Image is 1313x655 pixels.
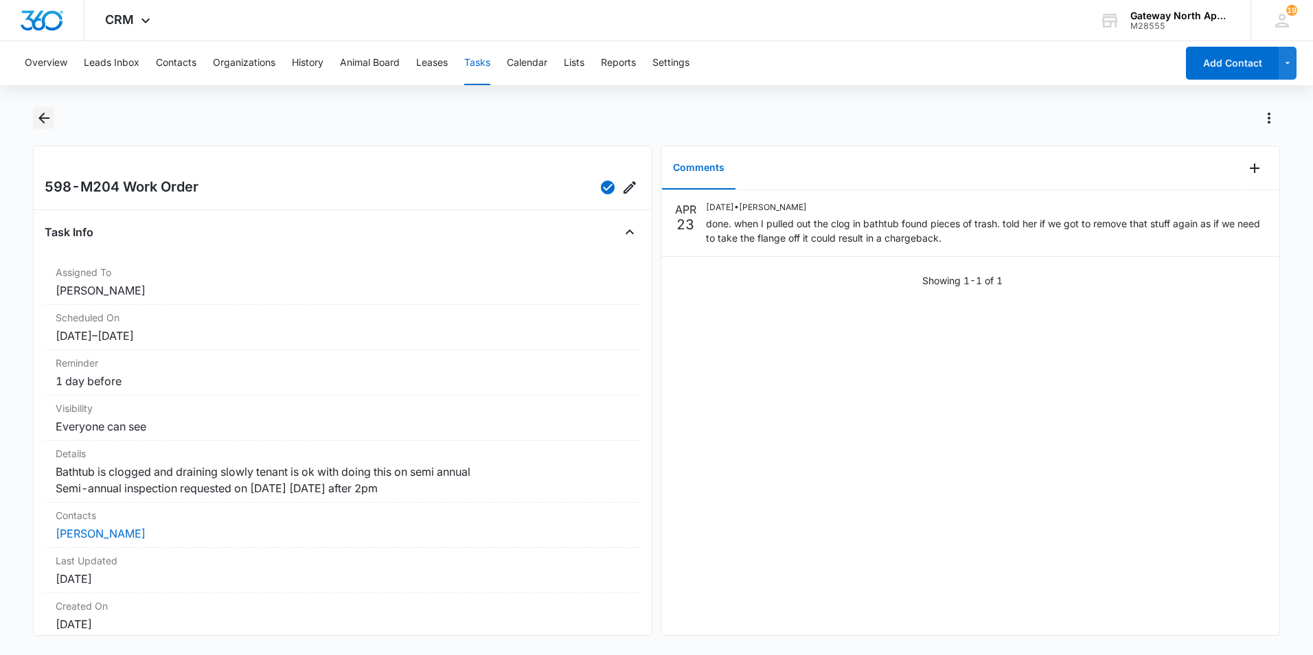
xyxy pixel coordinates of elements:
[706,201,1266,214] p: [DATE] • [PERSON_NAME]
[56,356,630,370] dt: Reminder
[56,418,630,435] dd: Everyone can see
[56,553,630,568] dt: Last Updated
[292,41,323,85] button: History
[45,548,641,593] div: Last Updated[DATE]
[340,41,400,85] button: Animal Board
[33,107,54,129] button: Back
[84,41,139,85] button: Leads Inbox
[706,216,1266,245] p: done. when I pulled out the clog in bathtub found pieces of trash. told her if we got to remove t...
[464,41,490,85] button: Tasks
[416,41,448,85] button: Leases
[56,327,630,344] dd: [DATE] – [DATE]
[45,503,641,548] div: Contacts[PERSON_NAME]
[56,599,630,613] dt: Created On
[105,12,134,27] span: CRM
[676,218,694,231] p: 23
[619,176,641,198] button: Edit
[45,441,641,503] div: DetailsBathtub is clogged and draining slowly tenant is ok with doing this on semi annual Semi-an...
[1244,157,1266,179] button: Add Comment
[922,273,1003,288] p: Showing 1-1 of 1
[156,41,196,85] button: Contacts
[56,446,630,461] dt: Details
[45,305,641,350] div: Scheduled On[DATE]–[DATE]
[619,221,641,243] button: Close
[56,463,630,496] dd: Bathtub is clogged and draining slowly tenant is ok with doing this on semi annual Semi-annual in...
[56,401,630,415] dt: Visibility
[1186,47,1279,80] button: Add Contact
[1286,5,1297,16] span: 19
[507,41,547,85] button: Calendar
[652,41,689,85] button: Settings
[662,147,735,189] button: Comments
[45,260,641,305] div: Assigned To[PERSON_NAME]
[564,41,584,85] button: Lists
[56,616,630,632] dd: [DATE]
[56,310,630,325] dt: Scheduled On
[45,593,641,639] div: Created On[DATE]
[56,373,630,389] dd: 1 day before
[1130,10,1231,21] div: account name
[45,224,93,240] h4: Task Info
[25,41,67,85] button: Overview
[1258,107,1280,129] button: Actions
[601,41,636,85] button: Reports
[56,265,630,279] dt: Assigned To
[45,176,198,198] h2: 598-M204 Work Order
[1286,5,1297,16] div: notifications count
[1130,21,1231,31] div: account id
[45,350,641,395] div: Reminder1 day before
[56,508,630,522] dt: Contacts
[45,395,641,441] div: VisibilityEveryone can see
[213,41,275,85] button: Organizations
[56,527,146,540] a: [PERSON_NAME]
[675,201,696,218] p: APR
[56,571,630,587] dd: [DATE]
[56,282,630,299] dd: [PERSON_NAME]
